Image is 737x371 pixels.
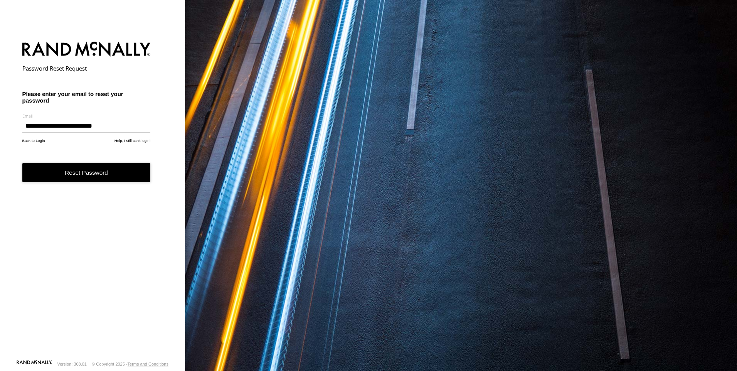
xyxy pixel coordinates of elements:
[128,362,168,366] a: Terms and Conditions
[92,362,168,366] div: © Copyright 2025 -
[114,138,151,143] a: Help, I still can't login!
[22,138,45,143] a: Back to Login
[57,362,87,366] div: Version: 308.01
[17,360,52,368] a: Visit our Website
[22,40,151,60] img: Rand McNally
[22,91,151,104] h3: Please enter your email to reset your password
[22,64,151,72] h2: Password Reset Request
[22,113,151,119] label: Email
[22,163,151,182] button: Reset Password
